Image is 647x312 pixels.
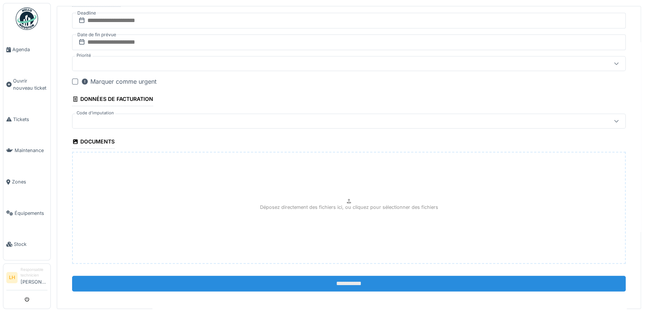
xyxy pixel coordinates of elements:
[6,267,47,290] a: LH Responsable technicien[PERSON_NAME]
[81,77,157,86] div: Marquer comme urgent
[75,52,93,59] label: Priorité
[72,136,115,149] div: Documents
[6,272,18,283] li: LH
[72,93,153,106] div: Données de facturation
[21,267,47,278] div: Responsable technicien
[75,110,115,116] label: Code d'imputation
[12,46,47,53] span: Agenda
[3,34,50,65] a: Agenda
[3,104,50,135] a: Tickets
[3,198,50,229] a: Équipements
[260,204,438,211] p: Déposez directement des fichiers ici, ou cliquez pour sélectionner des fichiers
[15,147,47,154] span: Maintenance
[21,267,47,288] li: [PERSON_NAME]
[13,77,47,92] span: Ouvrir nouveau ticket
[3,229,50,260] a: Stock
[12,178,47,185] span: Zones
[13,116,47,123] span: Tickets
[14,241,47,248] span: Stock
[3,65,50,104] a: Ouvrir nouveau ticket
[77,31,117,39] label: Date de fin prévue
[3,166,50,198] a: Zones
[3,135,50,166] a: Maintenance
[77,9,97,17] label: Deadline
[16,7,38,30] img: Badge_color-CXgf-gQk.svg
[15,210,47,217] span: Équipements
